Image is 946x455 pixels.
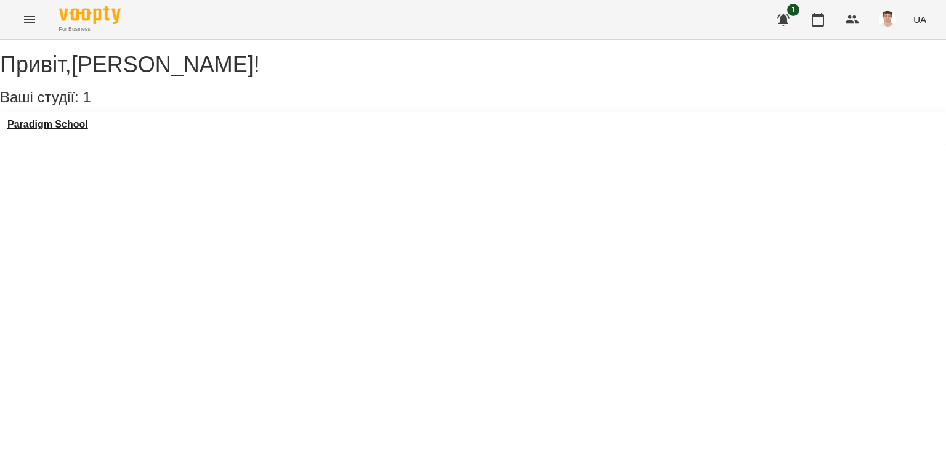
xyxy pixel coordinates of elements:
[879,11,896,28] img: 8fe045a9c59afd95b04cf3756caf59e6.jpg
[913,13,926,26] span: UA
[59,6,121,24] img: Voopty Logo
[15,5,44,35] button: Menu
[59,25,121,33] span: For Business
[908,8,931,31] button: UA
[7,119,88,130] a: Paradigm School
[83,89,91,105] span: 1
[787,4,799,16] span: 1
